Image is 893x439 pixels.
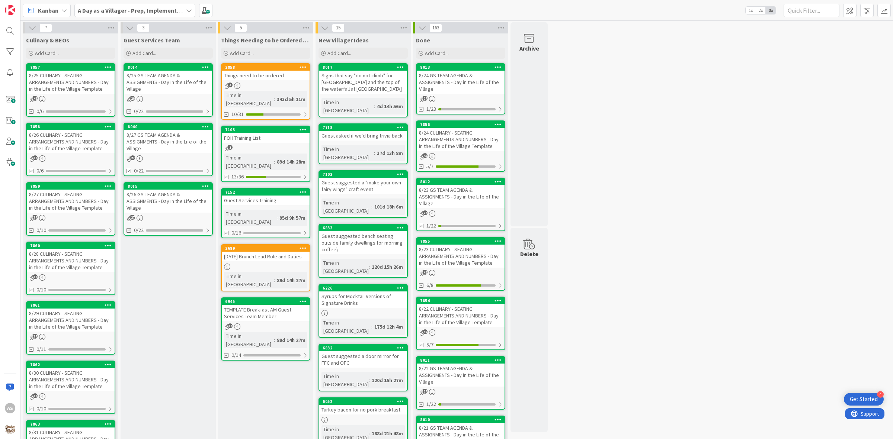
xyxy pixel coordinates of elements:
[321,319,371,335] div: Time in [GEOGRAPHIC_DATA]
[275,336,307,344] div: 89d 14h 27m
[124,123,212,153] div: 80408/27 GS TEAM AGENDA & ASSIGNMENTS - Day in the Life of the Village
[426,400,436,408] span: 1/22
[124,123,213,176] a: 80408/27 GS TEAM AGENDA & ASSIGNMENTS - Day in the Life of the Village0/22
[27,123,115,153] div: 78588/26 CULINARY - SEATING ARRANGEMENTS AND NUMBERS - Day in the Life of the Village Template
[128,124,212,129] div: 8040
[756,7,766,14] span: 2x
[423,329,428,334] span: 42
[222,126,310,143] div: 7103FOH Training List
[319,64,407,94] div: 8017Signs that say "do not climb" for [GEOGRAPHIC_DATA] and the top of the waterfall at [GEOGRAPH...
[319,284,408,338] a: 6226Syrups for Mocktail Versions of Signature DrinksTime in [GEOGRAPHIC_DATA]:175d 12h 4m
[319,231,407,254] div: Guest suggested bench seating outside family dwellings for morning coffee\
[124,71,212,94] div: 8/25 GS TEAM AGENDA & ASSIGNMENTS - Day in the Life of the Village
[275,158,307,166] div: 89d 14h 28m
[27,242,115,249] div: 7860
[323,225,407,230] div: 6833
[134,167,144,175] span: 0/22
[30,362,115,367] div: 7862
[321,198,371,215] div: Time in [GEOGRAPHIC_DATA]
[319,63,408,117] a: 8017Signs that say "do not climb" for [GEOGRAPHIC_DATA] and the top of the waterfall at [GEOGRAPH...
[221,126,310,182] a: 7103FOH Training ListTime in [GEOGRAPHIC_DATA]:89d 14h 28m13/36
[225,65,310,70] div: 2858
[221,244,310,291] a: 2689[DATE] Brunch Lead Role and DutiesTime in [GEOGRAPHIC_DATA]:89d 14h 27m
[319,178,407,194] div: Guest suggested a "make your own fairy wings" craft event
[372,203,405,211] div: 101d 18h 6m
[5,403,15,413] div: AS
[319,398,407,405] div: 6052
[274,158,275,166] span: :
[33,215,38,220] span: 37
[374,149,375,157] span: :
[417,238,505,268] div: 78558/23 CULINARY - SEATING ARRANGEMENTS AND NUMBERS - Day in the Life of the Village Template
[225,299,310,304] div: 6945
[417,297,505,327] div: 78548/22 CULINARY - SEATING ARRANGEMENTS AND NUMBERS - Day in the Life of the Village Template
[319,285,407,308] div: 6226Syrups for Mocktail Versions of Signature Drinks
[222,71,310,80] div: Things need to be ordered
[417,64,505,71] div: 8013
[124,182,213,236] a: 80158/26 GS TEAM AGENDA & ASSIGNMENTS - Day in the Life of the Village0/22
[417,364,505,387] div: 8/22 GS TEAM AGENDA & ASSIGNMENTS - Day in the Life of the Village
[26,36,69,44] span: Culinary & BEOs
[319,291,407,308] div: Syrups for Mocktail Versions of Signature Drinks
[228,323,233,328] span: 37
[27,64,115,71] div: 7857
[130,215,135,220] span: 27
[222,189,310,205] div: 7152Guest Services Training
[36,107,44,115] span: 0/6
[374,102,375,110] span: :
[225,127,310,132] div: 7103
[231,229,241,237] span: 0/16
[33,274,38,279] span: 37
[420,358,505,363] div: 8011
[332,23,345,32] span: 15
[417,71,505,94] div: 8/24 GS TEAM AGENDA & ASSIGNMENTS - Day in the Life of the Village
[319,344,408,391] a: 6832Guest suggested a door mirror for FFC and OFCTime in [GEOGRAPHIC_DATA]:120d 15h 27m
[416,237,505,291] a: 78558/23 CULINARY - SEATING ARRANGEMENTS AND NUMBERS - Day in the Life of the Village Template6/8
[222,298,310,305] div: 6945
[27,123,115,130] div: 7858
[27,190,115,213] div: 8/27 CULINARY - SEATING ARRANGEMENTS AND NUMBERS - Day in the Life of the Village Template
[319,170,408,218] a: 7102Guest suggested a "make your own fairy wings" craft eventTime in [GEOGRAPHIC_DATA]:101d 18h 6m
[426,105,436,113] span: 1/23
[36,345,46,353] span: 0/11
[319,171,407,194] div: 7102Guest suggested a "make your own fairy wings" craft event
[228,145,233,150] span: 1
[27,183,115,213] div: 78598/27 CULINARY - SEATING ARRANGEMENTS AND NUMBERS - Day in the Life of the Village Template
[375,149,405,157] div: 37d 13h 8m
[323,65,407,70] div: 8017
[222,298,310,321] div: 6945TEMPLATE Breakfast AM Guest Services Team Member
[323,285,407,291] div: 6226
[26,361,115,414] a: 78628/30 CULINARY - SEATING ARRANGEMENTS AND NUMBERS - Day in the Life of the Village Template0/10
[5,424,15,434] img: avatar
[5,5,15,15] img: Visit kanbanzone.com
[30,65,115,70] div: 7857
[850,396,878,403] div: Get Started
[417,304,505,327] div: 8/22 CULINARY - SEATING ARRANGEMENTS AND NUMBERS - Day in the Life of the Village Template
[124,183,212,213] div: 80158/26 GS TEAM AGENDA & ASSIGNMENTS - Day in the Life of the Village
[369,376,370,384] span: :
[370,376,405,384] div: 120d 15h 27m
[26,301,115,355] a: 78618/29 CULINARY - SEATING ARRANGEMENTS AND NUMBERS - Day in the Life of the Village Template0/11
[319,171,407,178] div: 7102
[221,297,310,361] a: 6945TEMPLATE Breakfast AM Guest Services Team MemberTime in [GEOGRAPHIC_DATA]:89d 14h 27m0/14
[231,110,244,118] span: 10/31
[222,252,310,261] div: [DATE] Brunch Lead Role and Duties
[371,203,372,211] span: :
[319,131,407,141] div: Guest asked if we'd bring trivia back
[417,185,505,208] div: 8/23 GS TEAM AGENDA & ASSIGNMENTS - Day in the Life of the Village
[33,393,38,398] span: 37
[319,36,369,44] span: New Villager Ideas
[423,153,428,158] span: 43
[766,7,776,14] span: 3x
[423,270,428,275] span: 42
[27,249,115,272] div: 8/28 CULINARY - SEATING ARRANGEMENTS AND NUMBERS - Day in the Life of the Village Template
[222,196,310,205] div: Guest Services Training
[134,226,144,234] span: 0/22
[222,189,310,196] div: 7152
[36,167,44,175] span: 0/6
[124,123,212,130] div: 8040
[26,182,115,236] a: 78598/27 CULINARY - SEATING ARRANGEMENTS AND NUMBERS - Day in the Life of the Village Template0/10
[221,188,310,238] a: 7152Guest Services TrainingTime in [GEOGRAPHIC_DATA]:95d 9h 57m0/16
[417,297,505,304] div: 7854
[323,345,407,351] div: 6832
